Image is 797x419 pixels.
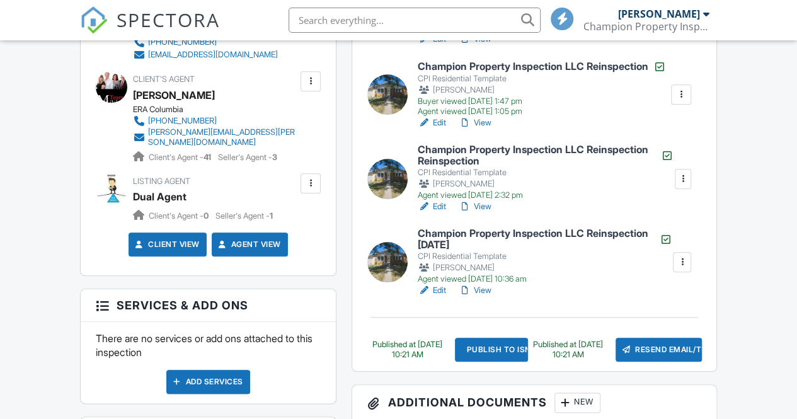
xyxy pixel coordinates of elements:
[418,274,672,284] div: Agent viewed [DATE] 10:36 am
[418,228,672,250] h6: Champion Property Inspection LLC Reinspection [DATE]
[528,340,608,360] div: Published at [DATE] 10:21 AM
[166,370,250,394] div: Add Services
[418,261,672,274] div: [PERSON_NAME]
[218,152,277,162] span: Seller's Agent -
[618,8,700,20] div: [PERSON_NAME]
[204,211,209,221] strong: 0
[133,127,298,147] a: [PERSON_NAME][EMAIL_ADDRESS][PERSON_NAME][DOMAIN_NAME]
[149,211,210,221] span: Client's Agent -
[418,60,666,73] h6: Champion Property Inspection LLC Reinspection
[148,127,298,147] div: [PERSON_NAME][EMAIL_ADDRESS][PERSON_NAME][DOMAIN_NAME]
[117,6,220,33] span: SPECTORA
[80,6,108,34] img: The Best Home Inspection Software - Spectora
[459,284,491,297] a: View
[272,152,277,162] strong: 3
[149,152,213,162] span: Client's Agent -
[133,49,278,61] a: [EMAIL_ADDRESS][DOMAIN_NAME]
[418,96,666,106] div: Buyer viewed [DATE] 1:47 pm
[133,105,308,115] div: ERA Columbia
[616,338,701,362] div: Resend Email/Text
[583,20,709,33] div: Champion Property Inspection LLC
[418,84,666,96] div: [PERSON_NAME]
[270,211,273,221] strong: 1
[81,289,336,322] h3: Services & Add ons
[367,340,447,360] div: Published at [DATE] 10:21 AM
[133,74,195,84] span: Client's Agent
[418,251,672,261] div: CPI Residential Template
[215,211,273,221] span: Seller's Agent -
[418,106,666,117] div: Agent viewed [DATE] 1:05 pm
[418,228,672,284] a: Champion Property Inspection LLC Reinspection [DATE] CPI Residential Template [PERSON_NAME] Agent...
[81,322,336,403] div: There are no services or add ons attached to this inspection
[148,116,217,126] div: [PHONE_NUMBER]
[459,117,491,129] a: View
[554,393,600,413] div: New
[418,74,666,84] div: CPI Residential Template
[133,176,190,186] span: Listing Agent
[289,8,541,33] input: Search everything...
[455,338,529,362] div: Publish to ISN
[418,284,446,297] a: Edit
[418,117,446,129] a: Edit
[133,115,298,127] a: [PHONE_NUMBER]
[204,152,211,162] strong: 41
[459,200,491,213] a: View
[418,144,674,166] h6: Champion Property Inspection LLC Reinspection Reinspection
[418,200,446,213] a: Edit
[418,168,674,178] div: CPI Residential Template
[216,238,281,251] a: Agent View
[418,178,674,190] div: [PERSON_NAME]
[80,17,220,43] a: SPECTORA
[133,187,186,206] a: Dual Agent
[133,238,200,251] a: Client View
[418,60,666,117] a: Champion Property Inspection LLC Reinspection CPI Residential Template [PERSON_NAME] Buyer viewed...
[418,190,674,200] div: Agent viewed [DATE] 2:32 pm
[148,50,278,60] div: [EMAIL_ADDRESS][DOMAIN_NAME]
[418,144,674,200] a: Champion Property Inspection LLC Reinspection Reinspection CPI Residential Template [PERSON_NAME]...
[133,86,215,105] a: [PERSON_NAME]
